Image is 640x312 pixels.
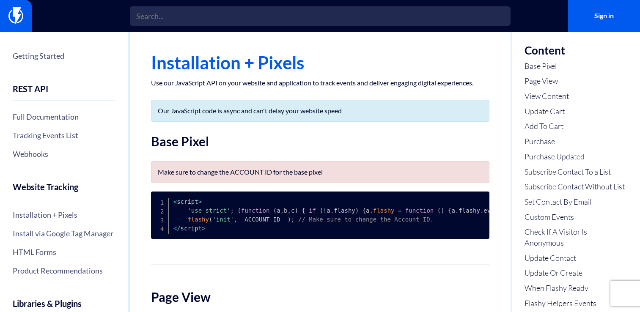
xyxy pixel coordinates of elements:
[373,207,395,214] span: flashy
[187,207,230,214] span: 'use strict'
[234,216,237,223] span: ,
[237,207,241,214] span: (
[405,207,434,214] span: function
[13,245,115,259] a: HTML Forms
[130,6,511,26] input: Search...
[287,216,291,223] span: )
[291,216,294,223] span: ;
[198,198,202,205] span: >
[13,84,115,101] h4: REST API
[241,207,269,214] span: function
[151,134,489,148] h2: Base Pixel
[309,207,316,214] span: if
[177,225,180,232] span: /
[158,107,483,115] p: Our JavaScript code is async and can't delay your website speed
[187,216,209,223] span: flashy
[398,207,401,214] span: =
[525,253,627,264] a: Update Contact
[480,207,483,214] span: .
[525,91,627,102] a: View Content
[158,168,483,176] p: Make sure to change the ACCOUNT ID for the base pixel
[525,283,627,294] a: When Flashy Ready
[212,216,234,223] span: 'init'
[455,207,459,214] span: .
[525,212,627,223] a: Custom Events
[525,106,627,117] a: Update Cart
[323,207,327,214] span: !
[525,167,627,178] a: Subscribe Contact To a List
[173,198,177,205] span: <
[525,268,627,279] a: Update Or Create
[288,207,291,214] span: ,
[319,207,323,214] span: (
[277,207,294,214] span: a b c
[525,227,627,248] a: Check If A Visitor Is Anonymous
[525,151,627,162] a: Purchase Updated
[13,208,115,222] a: Installation + Pixels
[525,181,627,192] a: Subscribe Contact Without List
[13,49,115,63] a: Getting Started
[370,207,373,214] span: .
[330,207,334,214] span: .
[294,207,298,214] span: )
[13,226,115,241] a: Install via Google Tag Manager
[13,128,115,142] a: Tracking Events List
[355,207,359,214] span: )
[13,263,115,278] a: Product Recommendations
[13,109,115,124] a: Full Documentation
[202,225,205,232] span: >
[13,147,115,161] a: Webhooks
[525,121,627,132] a: Add To Cart
[173,225,177,232] span: <
[525,136,627,147] a: Purchase
[525,298,627,309] a: Flashy Helpers Events
[437,207,441,214] span: (
[525,61,627,72] a: Base Pixel
[151,79,489,87] p: Use our JavaScript API on your website and application to track events and deliver engaging digit...
[273,207,277,214] span: (
[298,216,434,223] span: // Make sure to change the Account ID.
[151,290,489,304] h2: Page View
[525,76,627,87] a: Page View
[280,207,284,214] span: ,
[231,207,234,214] span: ;
[151,53,489,72] h1: Installation + Pixels
[525,44,627,57] h3: Content
[363,207,366,214] span: {
[448,207,451,214] span: {
[209,216,212,223] span: (
[441,207,444,214] span: )
[302,207,305,214] span: {
[13,182,115,199] h4: Website Tracking
[525,197,627,208] a: Set Contact By Email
